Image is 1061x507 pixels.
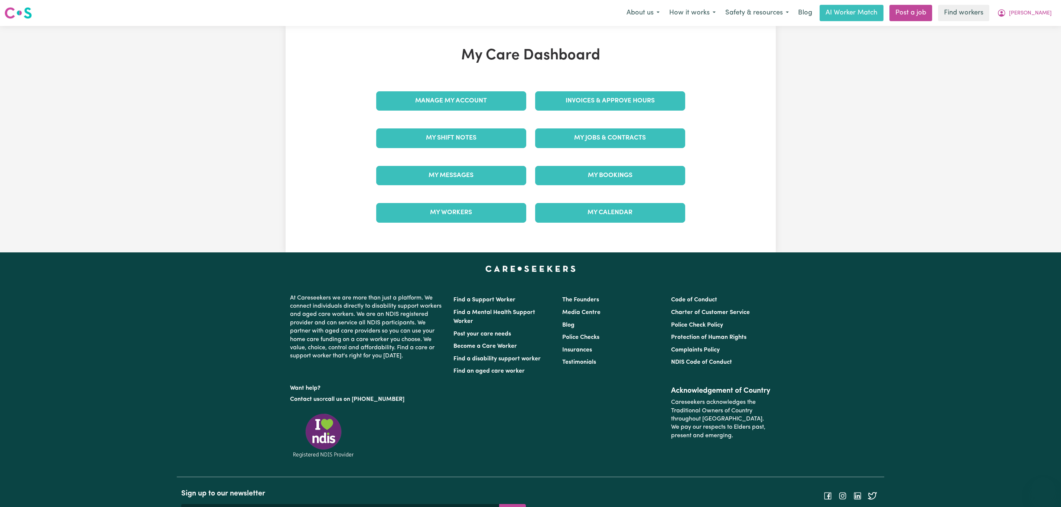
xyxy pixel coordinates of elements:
[720,5,794,21] button: Safety & resources
[325,396,404,402] a: call us on [PHONE_NUMBER]
[992,5,1057,21] button: My Account
[535,203,685,222] a: My Calendar
[838,493,847,498] a: Follow Careseekers on Instagram
[4,4,32,22] a: Careseekers logo
[671,322,723,328] a: Police Check Policy
[290,392,445,406] p: or
[868,493,877,498] a: Follow Careseekers on Twitter
[671,359,732,365] a: NDIS Code of Conduct
[453,297,515,303] a: Find a Support Worker
[562,322,575,328] a: Blog
[671,347,720,353] a: Complaints Policy
[562,359,596,365] a: Testimonials
[535,166,685,185] a: My Bookings
[453,331,511,337] a: Post your care needs
[820,5,883,21] a: AI Worker Match
[562,347,592,353] a: Insurances
[671,310,750,315] a: Charter of Customer Service
[453,356,541,362] a: Find a disability support worker
[889,5,932,21] a: Post a job
[376,166,526,185] a: My Messages
[794,5,817,21] a: Blog
[562,334,599,340] a: Police Checks
[853,493,862,498] a: Follow Careseekers on LinkedIn
[290,381,445,392] p: Want help?
[1031,477,1055,501] iframe: Button to launch messaging window, conversation in progress
[290,412,357,459] img: Registered NDIS provider
[938,5,989,21] a: Find workers
[376,203,526,222] a: My Workers
[376,128,526,148] a: My Shift Notes
[181,489,526,498] h2: Sign up to our newsletter
[453,310,535,324] a: Find a Mental Health Support Worker
[376,91,526,111] a: Manage My Account
[535,91,685,111] a: Invoices & Approve Hours
[290,291,445,363] p: At Careseekers we are more than just a platform. We connect individuals directly to disability su...
[671,297,717,303] a: Code of Conduct
[671,395,771,443] p: Careseekers acknowledges the Traditional Owners of Country throughout [GEOGRAPHIC_DATA]. We pay o...
[622,5,664,21] button: About us
[4,6,32,20] img: Careseekers logo
[823,493,832,498] a: Follow Careseekers on Facebook
[290,396,319,402] a: Contact us
[664,5,720,21] button: How it works
[485,266,576,272] a: Careseekers home page
[535,128,685,148] a: My Jobs & Contracts
[1009,9,1052,17] span: [PERSON_NAME]
[562,297,599,303] a: The Founders
[671,386,771,395] h2: Acknowledgement of Country
[453,343,517,349] a: Become a Care Worker
[453,368,525,374] a: Find an aged care worker
[562,310,601,315] a: Media Centre
[671,334,746,340] a: Protection of Human Rights
[372,47,690,65] h1: My Care Dashboard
